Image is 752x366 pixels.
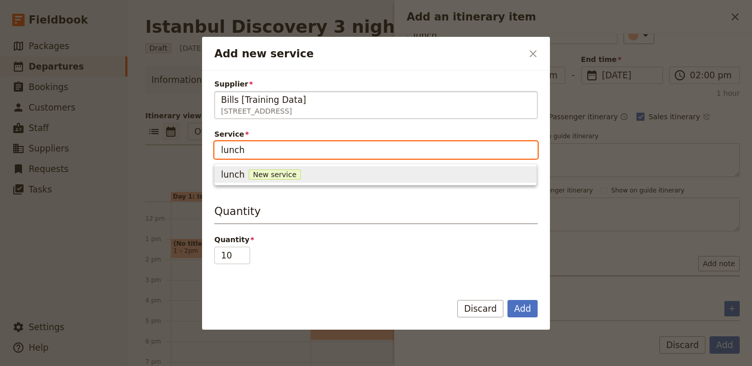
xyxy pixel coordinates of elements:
[214,141,538,159] input: Service
[214,247,250,264] input: Quantity
[221,94,306,106] span: Bills [Training Data]
[507,300,538,317] button: Add
[221,106,531,116] span: [STREET_ADDRESS]
[215,166,536,183] button: lunch New service
[214,204,538,224] h3: Quantity
[214,46,522,61] h2: Add new service
[249,169,300,180] span: New service
[214,234,538,245] span: Quantity
[524,45,542,62] button: Close dialog
[214,129,538,139] span: Service
[221,168,245,181] span: lunch
[457,300,503,317] button: Discard
[214,79,538,89] span: Supplier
